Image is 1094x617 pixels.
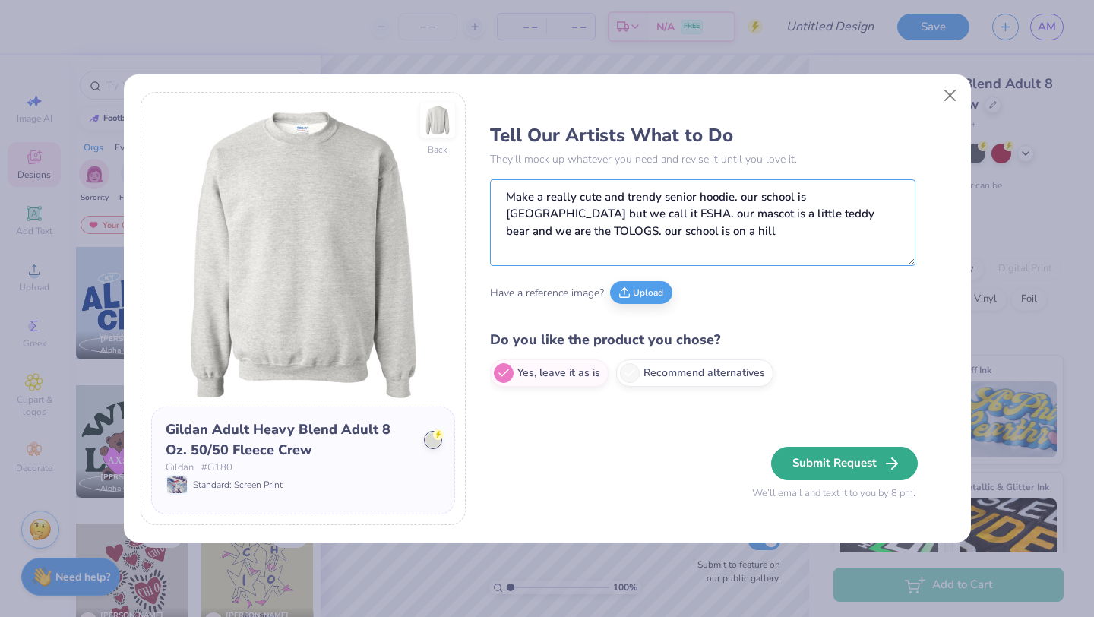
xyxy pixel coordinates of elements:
span: Standard: Screen Print [193,478,283,492]
div: Back [428,143,447,157]
button: Close [935,81,964,110]
img: Standard: Screen Print [167,476,187,493]
h3: Tell Our Artists What to Do [490,124,915,147]
span: # G180 [201,460,232,476]
span: Gildan [166,460,194,476]
label: Yes, leave it as is [490,359,609,387]
div: Gildan Adult Heavy Blend Adult 8 Oz. 50/50 Fleece Crew [166,419,413,460]
h4: Do you like the product you chose? [490,329,915,351]
span: Have a reference image? [490,285,604,301]
span: We’ll email and text it to you by 8 pm. [752,486,915,502]
button: Submit Request [771,447,918,480]
p: They’ll mock up whatever you need and revise it until you love it. [490,151,915,167]
img: Front [151,103,455,407]
label: Recommend alternatives [616,359,773,387]
textarea: Make a really cute and trendy senior hoodie. our school is [GEOGRAPHIC_DATA] but we call it FSHA.... [490,179,915,266]
img: Back [422,105,453,135]
button: Upload [610,281,672,304]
